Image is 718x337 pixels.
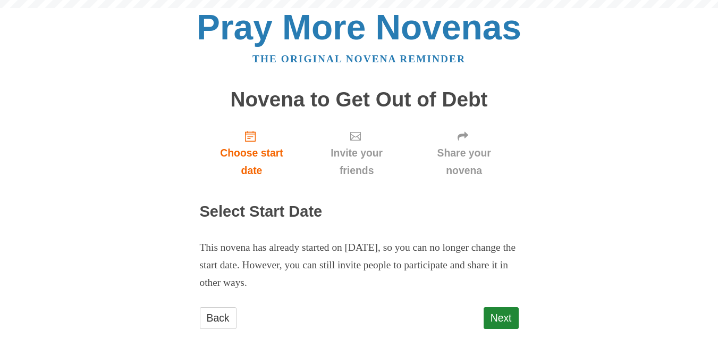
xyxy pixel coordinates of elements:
[210,144,293,179] span: Choose start date
[197,7,521,47] a: Pray More Novenas
[314,144,399,179] span: Invite your friends
[410,121,519,185] a: Share your novena
[200,121,304,185] a: Choose start date
[200,239,519,292] p: This novena has already started on [DATE], so you can no longer change the start date. However, y...
[200,88,519,111] h1: Novena to Get Out of Debt
[200,307,236,329] a: Back
[252,53,466,64] a: The original novena reminder
[420,144,508,179] span: Share your novena
[303,121,409,185] a: Invite your friends
[200,203,519,220] h2: Select Start Date
[484,307,519,329] a: Next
